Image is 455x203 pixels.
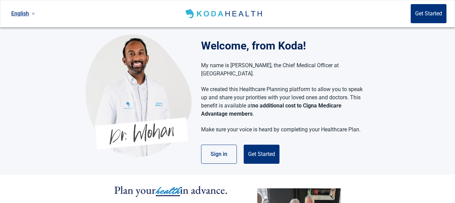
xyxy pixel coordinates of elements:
[32,12,35,15] span: down
[156,183,180,198] span: health
[201,145,237,164] button: Sign in
[184,8,265,19] img: Koda Health
[180,183,228,197] span: in advance.
[201,38,370,54] h1: Welcome, from Koda!
[114,183,156,197] span: Plan your
[201,61,363,78] p: My name is [PERSON_NAME], the Chief Medical Officer at [GEOGRAPHIC_DATA].
[201,85,363,118] p: We created this Healthcare Planning platform to allow you to speak up and share your priorities w...
[86,34,192,157] img: Koda Health
[244,145,279,164] button: Get Started
[9,8,38,19] a: Current language: English
[201,126,363,134] p: Make sure your voice is heard by completing your Healthcare Plan.
[411,4,446,23] button: Get Started
[201,102,342,117] strong: no additional cost to Cigna Medicare Advantage members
